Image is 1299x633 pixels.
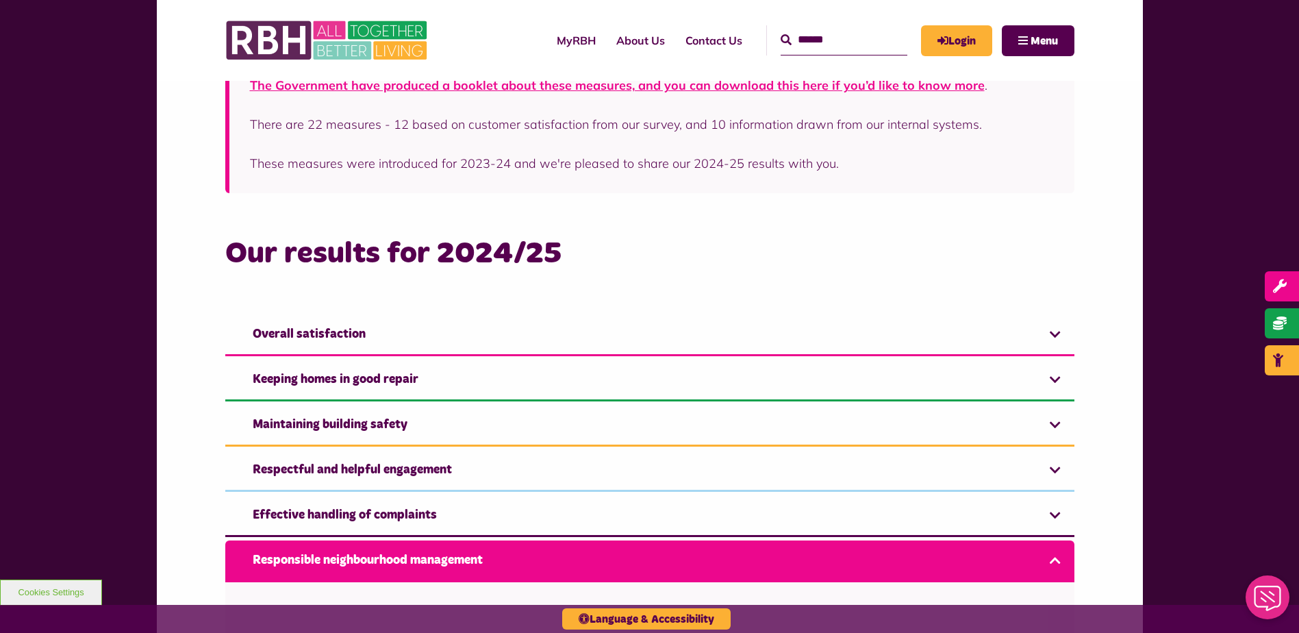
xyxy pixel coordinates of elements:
[606,22,675,59] a: About Us
[225,541,1074,582] a: Responsible neighbourhood management
[1237,571,1299,633] iframe: Netcall Web Assistant for live chat
[921,25,992,56] a: MyRBH
[1002,25,1074,56] button: Navigation
[225,14,431,67] img: RBH
[250,154,1054,173] p: These measures were introduced for 2023-24 and we're pleased to share our 2024-25 results with you.
[250,77,985,93] a: The Government have produced a booklet about these measures, and you can download this here if yo...
[250,76,1054,95] p: .
[225,234,1074,273] h3: Our results for 2024/25
[225,314,1074,356] a: Overall satisfaction
[225,495,1074,537] a: Effective handling of complaints
[546,22,606,59] a: MyRBH
[562,608,731,630] button: Language & Accessibility
[781,25,907,55] input: Search
[250,115,1054,134] p: There are 22 measures - 12 based on customer satisfaction from our survey, and 10 information dra...
[675,22,753,59] a: Contact Us
[225,405,1074,447] a: Maintaining building safety
[225,450,1074,492] a: Respectful and helpful engagement
[1031,36,1058,47] span: Menu
[225,360,1074,401] a: Keeping homes in good repair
